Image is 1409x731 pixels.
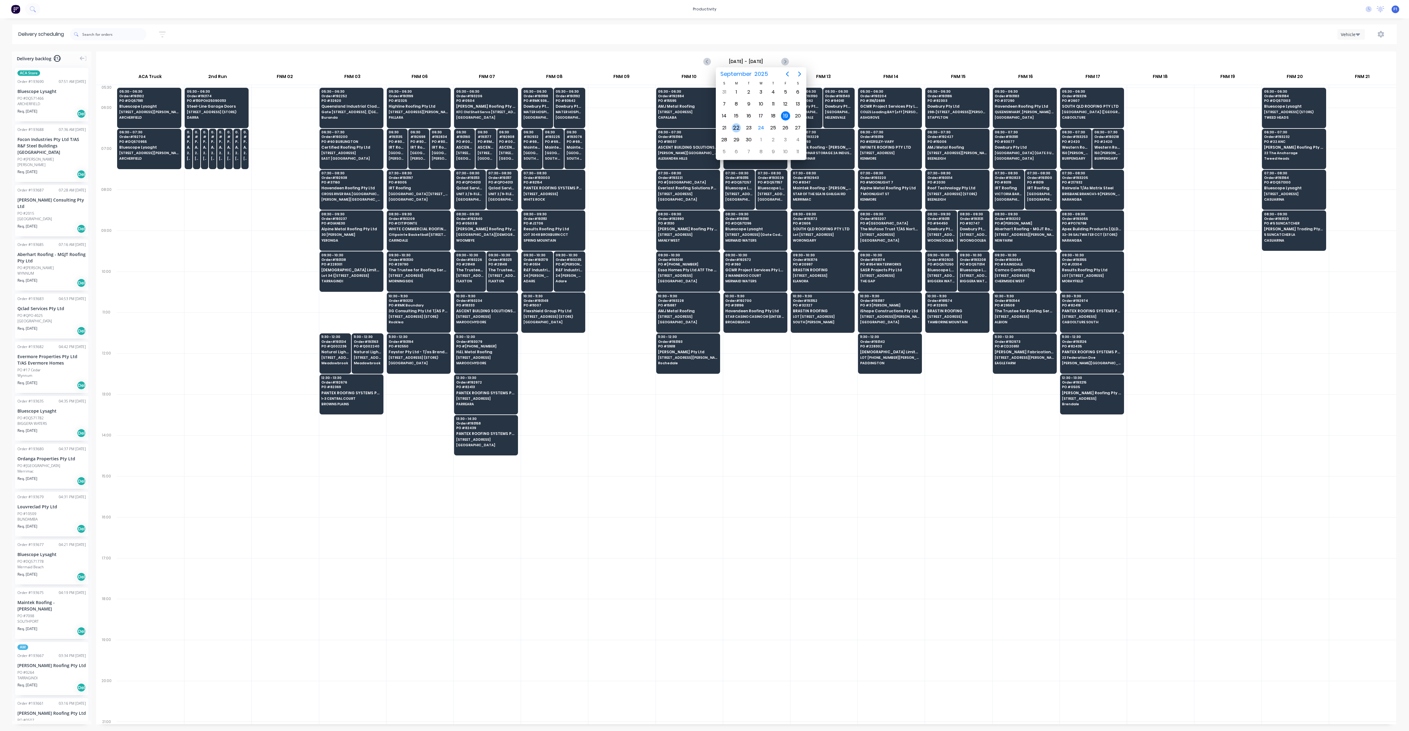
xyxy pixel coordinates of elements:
[756,135,766,144] div: Wednesday, October 1, 2025
[792,81,804,86] div: S
[12,24,70,44] div: Delivery scheduling
[927,130,987,134] span: 06:30 - 07:30
[243,130,247,134] span: 06:30
[756,111,766,121] div: Wednesday, September 17, 2025
[658,135,717,139] span: Order # 193166
[227,151,231,155] span: 29 CORYMBIA PL (STORE)
[116,71,184,85] div: ACA Truck
[187,116,246,119] span: DARRA
[995,104,1054,108] span: Havendeen Roofing Pty Ltd
[456,145,473,149] span: ASCENT BUILDING SOLUTIONS PTY LTD
[321,94,381,98] span: Order # 192252
[556,116,583,119] span: [GEOGRAPHIC_DATA]
[793,99,820,102] span: PO # 94062
[927,90,987,93] span: 05:30 - 06:30
[187,94,246,98] span: Order # 192174
[17,109,37,114] span: Req. [DATE]
[227,140,231,143] span: PO # 20717
[1094,135,1122,139] span: Order # 193218
[410,145,427,149] span: IRT Roofing
[17,55,51,62] span: Delivery backlog
[781,147,790,156] div: Friday, October 10, 2025
[719,135,729,144] div: Sunday, September 28, 2025
[567,140,583,143] span: PO # 6995 B
[567,130,583,134] span: 06:30
[321,116,381,119] span: Buranda
[1062,110,1121,114] span: [GEOGRAPHIC_DATA] ([GEOGRAPHIC_DATA])
[860,130,919,134] span: 06:30 - 07:30
[658,94,717,98] span: Order # 192884
[860,140,919,143] span: PO # KERSLEY-VARY
[321,130,381,134] span: 06:30 - 07:30
[432,145,449,149] span: IRT Roofing
[389,94,448,98] span: Order # 193199
[1264,99,1323,102] span: PO # DQ571303
[499,145,516,149] span: ASCENT BUILDING SOLUTIONS PTY LTD
[187,135,190,139] span: # 192896
[1062,99,1121,102] span: PO # 2607
[386,71,453,85] div: FNM 06
[1341,31,1359,38] div: Vehicle
[389,140,405,143] span: PO # 8062
[860,104,919,108] span: GCMR Project Services Pty Ltd
[730,81,742,86] div: M
[96,145,117,186] div: 07:00
[658,90,717,93] span: 05:30 - 06:30
[767,81,779,86] div: T
[927,94,987,98] span: Order # 193186
[995,116,1054,119] span: [GEOGRAPHIC_DATA]
[321,90,381,93] span: 05:30 - 06:30
[756,147,766,156] div: Wednesday, October 8, 2025
[211,140,214,143] span: PO # 20826
[793,68,806,80] button: Next page
[389,99,448,102] span: PO # 12325
[995,130,1054,134] span: 06:30 - 07:30
[719,123,729,132] div: Sunday, September 21, 2025
[860,110,919,114] span: COLES Loading BAY (off [PERSON_NAME][GEOGRAPHIC_DATA]) [STREET_ADDRESS][PERSON_NAME]
[556,110,583,114] span: MATER HOSPITAL MERCY AV
[389,130,405,134] span: 06:30
[523,104,551,108] span: Dowbury Pty Ltd
[742,81,755,86] div: T
[545,145,562,149] span: Maintek Roofing - [PERSON_NAME]
[11,5,20,14] img: Factory
[478,145,494,149] span: ASCENT BUILDING SOLUTIONS PTY LTD
[995,135,1054,139] span: Order # 193181
[1337,29,1365,40] button: Vehicle
[719,87,729,97] div: Sunday, August 31, 2025
[227,130,231,134] span: 06:30
[456,110,516,114] span: KFC Old Shell Servo [STREET_ADDRESS][PERSON_NAME]
[744,99,753,109] div: Tuesday, September 9, 2025
[59,127,86,132] div: 07:36 AM [DATE]
[1094,130,1122,134] span: 06:30 - 07:30
[203,140,206,143] span: PO # 20575
[793,94,820,98] span: Order # 193190
[744,147,753,156] div: Tuesday, October 7, 2025
[793,99,802,109] div: Saturday, September 13, 2025
[119,116,179,119] span: ARCHERFIELD
[556,90,583,93] span: 05:30 - 06:30
[1060,71,1126,85] div: FNM 17
[860,145,919,149] span: INFINITE ROOFING PTY LTD
[995,94,1054,98] span: Order # 193183
[17,101,86,107] div: ARCHERFIELD
[567,135,583,139] span: # 193076
[825,116,852,119] span: HELENSVALE
[456,90,516,93] span: 05:30 - 06:30
[556,104,583,108] span: Dowbury Pty Ltd
[588,71,655,85] div: FNM 09
[925,71,992,85] div: FNM 15
[732,99,741,109] div: Monday, September 8, 2025
[927,104,987,108] span: Dowbury Pty Ltd
[321,135,381,139] span: Order # 193200
[927,140,987,143] span: PO # 15006
[432,135,449,139] span: # 192834
[1094,145,1122,149] span: Western Roofing Solutions
[456,140,473,143] span: PO # 000A-12668
[211,135,214,139] span: # 192977
[219,135,222,139] span: # 190957
[658,99,717,102] span: PO # 15595
[119,94,179,98] span: Order # 193102
[1264,116,1323,119] span: TWEED HEADS
[187,151,190,155] span: 29 CORYMBIA PL (STORE)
